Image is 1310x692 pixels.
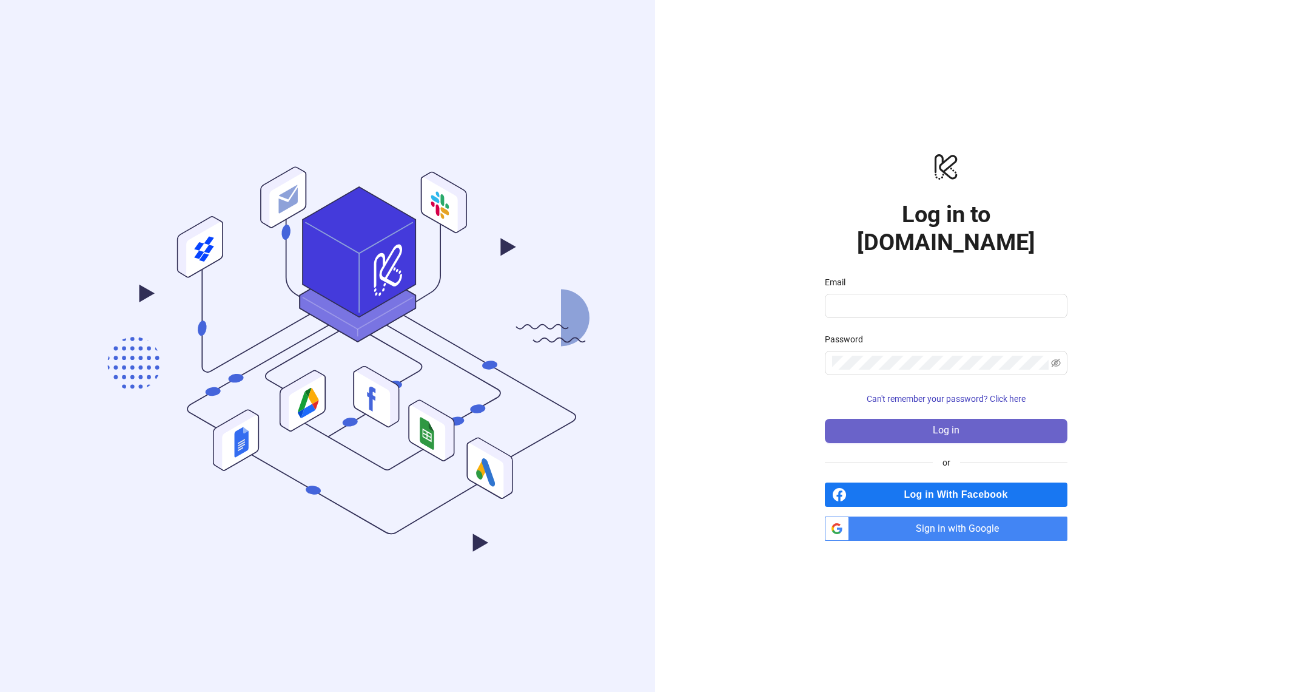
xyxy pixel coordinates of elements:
span: Log in [933,425,959,436]
a: Can't remember your password? Click here [825,394,1067,404]
span: Sign in with Google [854,517,1067,541]
button: Can't remember your password? Click here [825,390,1067,409]
input: Password [832,356,1049,370]
a: Sign in with Google [825,517,1067,541]
span: Can't remember your password? Click here [867,394,1026,404]
span: eye-invisible [1051,358,1061,368]
button: Log in [825,419,1067,443]
label: Password [825,333,871,346]
input: Email [832,299,1058,313]
h1: Log in to [DOMAIN_NAME] [825,200,1067,256]
label: Email [825,276,853,289]
a: Log in With Facebook [825,483,1067,507]
span: or [933,456,960,469]
span: Log in With Facebook [851,483,1067,507]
